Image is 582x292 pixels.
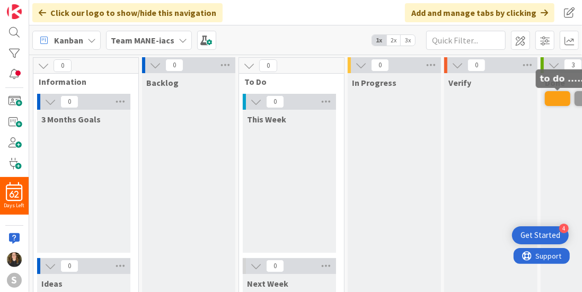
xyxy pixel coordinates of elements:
[60,95,78,108] span: 0
[54,34,83,47] span: Kanban
[247,114,286,125] span: This Week
[32,3,223,22] div: Click our logo to show/hide this navigation
[41,114,101,125] span: 3 Months Goals
[247,278,288,289] span: Next Week
[352,77,396,88] span: In Progress
[371,59,389,72] span: 0
[244,76,331,87] span: To Do
[512,226,569,244] div: Open Get Started checklist, remaining modules: 4
[60,260,78,272] span: 0
[386,35,401,46] span: 2x
[7,252,22,267] img: KP
[165,59,183,72] span: 0
[259,59,277,72] span: 0
[7,4,22,19] img: Visit kanbanzone.com
[10,191,20,198] span: 62
[401,35,415,46] span: 3x
[54,59,72,72] span: 0
[22,2,48,14] span: Support
[372,35,386,46] span: 1x
[7,273,22,288] div: S
[41,278,63,289] span: Ideas
[405,3,554,22] div: Add and manage tabs by clicking
[266,95,284,108] span: 0
[468,59,486,72] span: 0
[448,77,471,88] span: Verify
[39,76,125,87] span: Information
[426,31,506,50] input: Quick Filter...
[266,260,284,272] span: 0
[521,230,560,241] div: Get Started
[559,224,569,233] div: 4
[111,35,174,46] b: Team MANE-iacs
[146,77,179,88] span: Backlog
[564,59,582,72] span: 3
